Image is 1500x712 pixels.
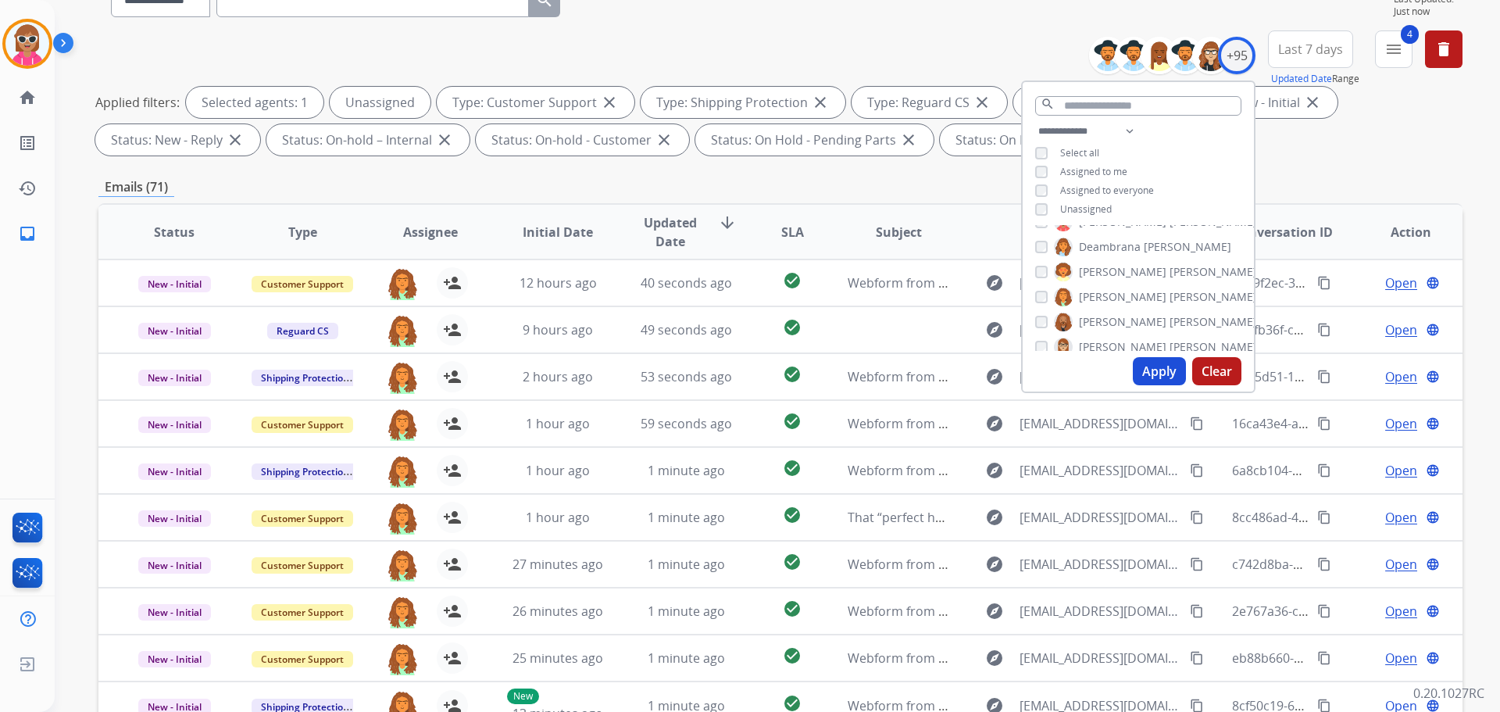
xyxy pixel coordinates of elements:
[443,649,462,667] mat-icon: person_add
[387,314,418,347] img: agent-avatar
[1079,289,1166,305] span: [PERSON_NAME]
[523,321,593,338] span: 9 hours ago
[154,223,195,242] span: Status
[18,134,37,152] mat-icon: list_alt
[1020,274,1180,292] span: [EMAIL_ADDRESS][DOMAIN_NAME]
[252,276,353,292] span: Customer Support
[1060,202,1112,216] span: Unassigned
[512,556,603,573] span: 27 minutes ago
[95,93,180,112] p: Applied filters:
[1426,417,1440,431] mat-icon: language
[1190,510,1204,524] mat-icon: content_copy
[848,603,1202,620] span: Webform from [EMAIL_ADDRESS][DOMAIN_NAME] on [DATE]
[641,87,845,118] div: Type: Shipping Protection
[1079,314,1166,330] span: [PERSON_NAME]
[1020,602,1180,621] span: [EMAIL_ADDRESS][DOMAIN_NAME]
[695,124,934,156] div: Status: On Hold - Pending Parts
[1426,510,1440,524] mat-icon: language
[138,463,211,480] span: New - Initial
[1426,370,1440,384] mat-icon: language
[1385,555,1417,574] span: Open
[387,642,418,675] img: agent-avatar
[648,556,725,573] span: 1 minute ago
[387,408,418,441] img: agent-avatar
[641,368,732,385] span: 53 seconds ago
[1426,323,1440,337] mat-icon: language
[387,596,418,628] img: agent-avatar
[1041,97,1055,111] mat-icon: search
[985,555,1004,574] mat-icon: explore
[783,318,802,337] mat-icon: check_circle
[252,417,353,433] span: Customer Support
[1394,5,1462,18] span: Just now
[252,370,359,386] span: Shipping Protection
[1020,320,1180,339] span: [EMAIL_ADDRESS][DOMAIN_NAME]
[138,323,211,339] span: New - Initial
[512,649,603,667] span: 25 minutes ago
[985,320,1004,339] mat-icon: explore
[1401,25,1419,44] span: 4
[648,462,725,479] span: 1 minute ago
[443,367,462,386] mat-icon: person_add
[138,557,211,574] span: New - Initial
[1170,264,1257,280] span: [PERSON_NAME]
[1317,323,1331,337] mat-icon: content_copy
[600,93,619,112] mat-icon: close
[1426,463,1440,478] mat-icon: language
[1317,604,1331,618] mat-icon: content_copy
[1060,146,1099,159] span: Select all
[226,131,245,149] mat-icon: close
[512,603,603,620] span: 26 minutes ago
[443,274,462,292] mat-icon: person_add
[138,651,211,667] span: New - Initial
[781,223,804,242] span: SLA
[783,646,802,665] mat-icon: check_circle
[387,502,418,535] img: agent-avatar
[1426,557,1440,571] mat-icon: language
[18,179,37,198] mat-icon: history
[1190,557,1204,571] mat-icon: content_copy
[1020,508,1180,527] span: [EMAIL_ADDRESS][DOMAIN_NAME]
[985,602,1004,621] mat-icon: explore
[848,274,1202,292] span: Webform from [EMAIL_ADDRESS][DOMAIN_NAME] on [DATE]
[443,508,462,527] mat-icon: person_add
[783,553,802,571] mat-icon: check_circle
[985,367,1004,386] mat-icon: explore
[655,131,673,149] mat-icon: close
[1144,239,1231,255] span: [PERSON_NAME]
[811,93,830,112] mat-icon: close
[1190,604,1204,618] mat-icon: content_copy
[1271,72,1359,85] span: Range
[973,93,991,112] mat-icon: close
[635,213,706,251] span: Updated Date
[718,213,737,232] mat-icon: arrow_downward
[95,124,260,156] div: Status: New - Reply
[1133,357,1186,385] button: Apply
[1192,357,1241,385] button: Clear
[403,223,458,242] span: Assignee
[1170,339,1257,355] span: [PERSON_NAME]
[1426,651,1440,665] mat-icon: language
[507,689,539,704] p: New
[138,417,211,433] span: New - Initial
[1079,264,1166,280] span: [PERSON_NAME]
[783,599,802,618] mat-icon: check_circle
[1385,602,1417,621] span: Open
[641,321,732,338] span: 49 seconds ago
[1426,276,1440,290] mat-icon: language
[648,603,725,620] span: 1 minute ago
[138,510,211,527] span: New - Initial
[648,649,725,667] span: 1 minute ago
[1413,684,1484,703] p: 0.20.1027RC
[252,651,353,667] span: Customer Support
[1232,556,1471,573] span: c742d8ba-7185-4ef6-b656-3e65a25eea6a
[1385,320,1417,339] span: Open
[186,87,323,118] div: Selected agents: 1
[1375,30,1412,68] button: 4
[138,276,211,292] span: New - Initial
[526,462,590,479] span: 1 hour ago
[848,462,1202,479] span: Webform from [EMAIL_ADDRESS][DOMAIN_NAME] on [DATE]
[1385,508,1417,527] span: Open
[288,223,317,242] span: Type
[1232,509,1474,526] span: 8cc486ad-4c9b-4837-a6d1-2453ba00d7e7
